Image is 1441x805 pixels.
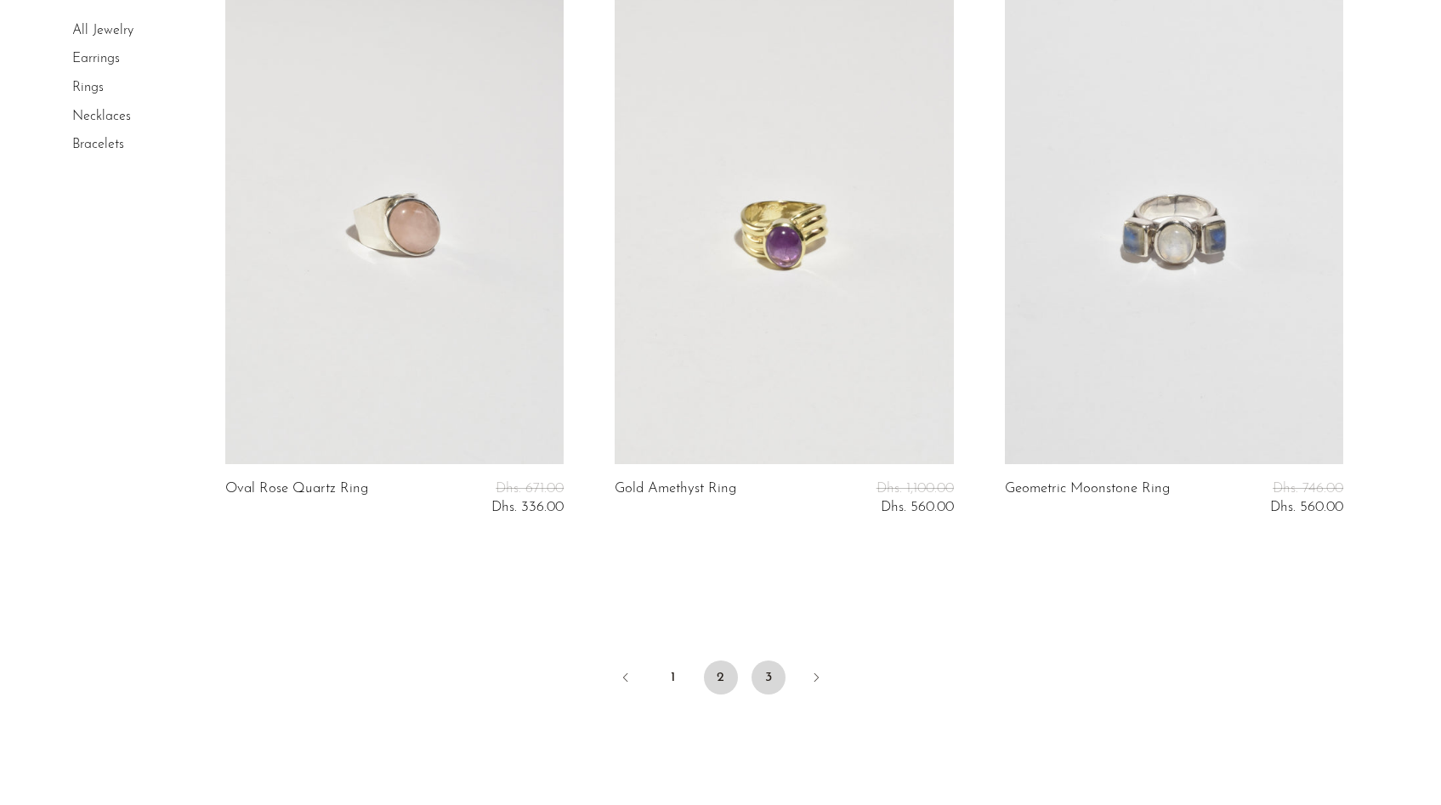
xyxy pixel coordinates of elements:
span: Dhs. 560.00 [1270,500,1343,514]
span: Dhs. 560.00 [881,500,954,514]
span: Dhs. 671.00 [496,481,564,496]
a: 3 [752,660,786,694]
span: Dhs. 1,100.00 [877,481,954,496]
a: Rings [72,81,104,94]
a: Previous [609,660,643,698]
a: 1 [656,660,690,694]
span: Dhs. 336.00 [491,500,564,514]
a: Next [799,660,833,698]
a: Geometric Moonstone Ring [1005,481,1170,516]
span: Dhs. 746.00 [1273,481,1343,496]
a: Oval Rose Quartz Ring [225,481,368,516]
a: Gold Amethyst Ring [615,481,736,516]
span: 2 [704,660,738,694]
a: Earrings [72,53,120,66]
a: Necklaces [72,110,131,123]
a: Bracelets [72,138,124,151]
a: All Jewelry [72,24,133,37]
